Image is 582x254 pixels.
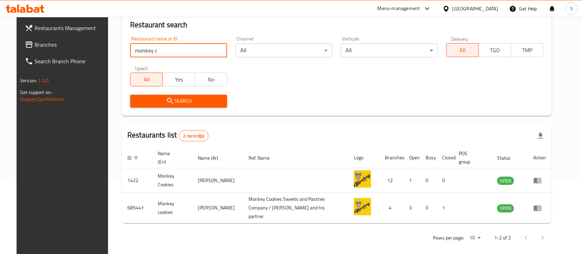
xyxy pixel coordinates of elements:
td: [PERSON_NAME] [192,193,243,223]
span: 1.0.0 [38,76,49,85]
th: Branches [379,147,404,168]
span: Search Branch Phone [35,57,108,65]
div: Export file [532,128,549,144]
span: Yes [165,75,192,85]
span: Get support on: [20,88,52,97]
label: Upsell [135,66,148,70]
h2: Restaurant search [130,20,543,30]
div: Menu [533,176,546,185]
td: 1 [404,168,420,193]
td: 3 [404,193,420,223]
div: Rows per page: [467,233,483,243]
td: 1422 [122,168,152,193]
span: OPEN [497,204,514,212]
div: All [235,44,332,57]
button: TMP [511,43,543,57]
span: Status [497,154,520,162]
div: All [341,44,438,57]
th: Action [528,147,552,168]
button: All [446,43,479,57]
th: Busy [420,147,437,168]
td: [PERSON_NAME] [192,168,243,193]
button: Search [130,95,227,107]
td: 0 [420,168,437,193]
p: 1-2 of 2 [494,234,511,242]
a: Branches [19,36,114,53]
span: Name (Ar) [198,154,227,162]
td: Monkey Cookies Sweets and Pastries Company / [PERSON_NAME] and his partner [243,193,349,223]
button: No [195,73,227,86]
span: 2 record(s) [179,133,208,139]
button: TGO [478,43,511,57]
span: Version: [20,76,37,85]
input: Search for restaurant name or ID.. [130,44,227,57]
span: Name (En) [158,149,184,166]
a: Restaurants Management [19,20,114,36]
span: Branches [35,40,108,49]
td: Monkey Cookies [152,168,192,193]
td: 1 [437,193,453,223]
th: Closed [437,147,453,168]
button: All [130,73,163,86]
table: enhanced table [122,147,552,223]
th: Open [404,147,420,168]
span: TMP [514,45,541,55]
img: Monkey Cookies [354,170,371,188]
a: Search Branch Phone [19,53,114,69]
span: No [198,75,224,85]
div: Menu [533,204,546,212]
td: 0 [420,193,437,223]
span: Ref. Name [249,154,279,162]
div: Menu-management [378,4,420,13]
th: Logo [348,147,379,168]
span: OPEN [497,177,514,185]
td: 685441 [122,193,152,223]
button: Yes [162,73,195,86]
span: ID [127,154,140,162]
span: Restaurants Management [35,24,108,32]
td: 4 [379,193,404,223]
div: OPEN [497,177,514,185]
label: Delivery [451,36,468,41]
a: Support.OpsPlatform [20,95,64,104]
td: 0 [437,168,453,193]
span: All [449,45,476,55]
span: S [570,5,573,12]
span: TGO [482,45,508,55]
span: POS group [459,149,483,166]
td: Monkey cookies [152,193,192,223]
span: Search [136,97,222,105]
h2: Restaurants list [127,130,208,141]
td: 12 [379,168,404,193]
img: Monkey cookies [354,198,371,215]
p: Rows per page: [433,234,464,242]
div: [GEOGRAPHIC_DATA] [453,5,498,12]
span: All [133,75,160,85]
